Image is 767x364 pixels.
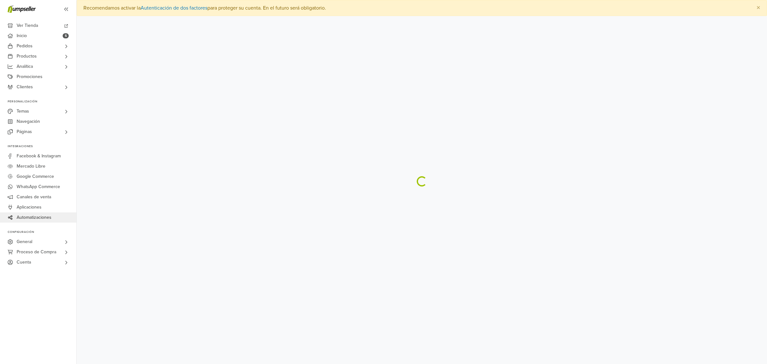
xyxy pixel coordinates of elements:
[63,33,69,38] span: 5
[17,257,31,267] span: Cuenta
[17,116,40,127] span: Navegación
[17,171,54,182] span: Google Commerce
[17,127,32,137] span: Páginas
[141,5,207,11] a: Autenticación de dos factores
[17,20,38,31] span: Ver Tienda
[17,106,29,116] span: Temas
[17,202,42,212] span: Aplicaciones
[17,161,45,171] span: Mercado Libre
[8,100,76,104] p: Personalización
[17,151,61,161] span: Facebook & Instagram
[17,41,33,51] span: Pedidos
[8,145,76,148] p: Integraciones
[8,230,76,234] p: Configuración
[17,212,51,223] span: Automatizaciones
[17,72,43,82] span: Promociones
[756,3,760,12] span: ×
[17,82,33,92] span: Clientes
[17,51,37,61] span: Productos
[750,0,767,16] button: Close
[17,61,33,72] span: Analítica
[17,237,32,247] span: General
[17,182,60,192] span: WhatsApp Commerce
[17,31,27,41] span: Inicio
[17,247,56,257] span: Proceso de Compra
[17,192,51,202] span: Canales de venta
